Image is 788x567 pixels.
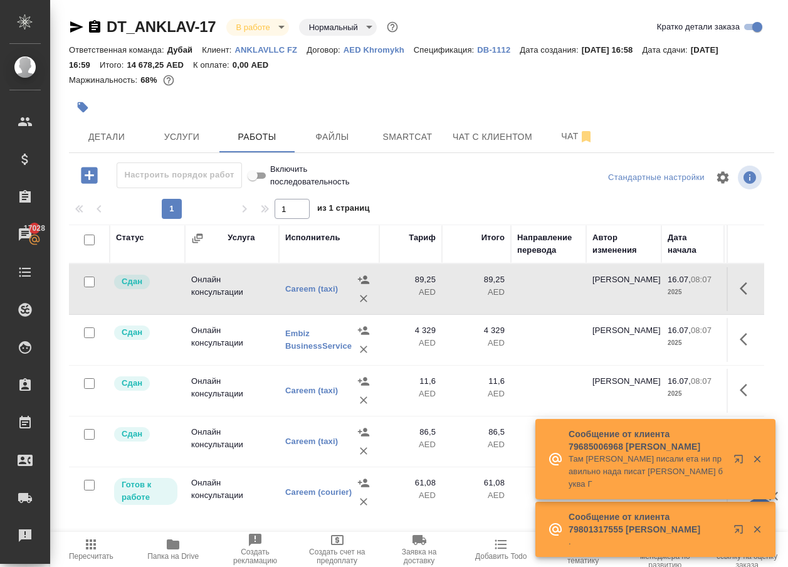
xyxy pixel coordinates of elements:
[642,45,690,55] p: Дата сдачи:
[160,72,177,88] button: 4635.93 AED;
[285,329,352,351] a: Embiz BusinessService
[448,324,505,337] p: 4 329
[386,489,436,502] p: AED
[668,337,718,349] p: 2025
[386,337,436,349] p: AED
[122,326,142,339] p: Сдан
[354,391,373,410] button: Удалить
[668,275,691,284] p: 16.07,
[386,286,436,299] p: AED
[409,231,436,244] div: Тариф
[691,376,712,386] p: 08:07
[76,129,137,145] span: Детали
[726,447,756,477] button: Открыть в новой вкладке
[477,44,520,55] a: DB-1112
[569,453,725,490] p: Там [PERSON_NAME] писали ета ни правильно нада писат [PERSON_NAME] буква Г
[116,231,144,244] div: Статус
[87,19,102,34] button: Скопировать ссылку
[191,232,204,245] button: Сгруппировать
[305,22,362,33] button: Нормальный
[453,129,532,145] span: Чат с клиентом
[547,129,607,144] span: Чат
[668,388,718,400] p: 2025
[299,19,377,36] div: В работе
[122,275,142,288] p: Сдан
[414,45,477,55] p: Спецификация:
[668,326,691,335] p: 16.07,
[185,267,279,311] td: Онлайн консультации
[448,337,505,349] p: AED
[69,19,84,34] button: Скопировать ссылку для ЯМессенджера
[448,489,505,502] p: AED
[226,19,289,36] div: В работе
[448,375,505,388] p: 11,6
[582,45,643,55] p: [DATE] 16:58
[732,375,762,405] button: Здесь прячутся важные кнопки
[481,231,505,244] div: Итого
[285,437,338,446] a: Careem (taxi)
[16,222,53,235] span: 17028
[384,19,401,35] button: Доп статусы указывают на важность/срочность заказа
[378,532,460,567] button: Заявка на доставку
[732,324,762,354] button: Здесь прячутся важные кнопки
[386,273,436,286] p: 89,25
[132,532,214,567] button: Папка на Drive
[738,166,764,189] span: Посмотреть информацию
[691,326,712,335] p: 08:07
[107,18,216,35] a: DT_ANKLAV-17
[317,201,370,219] span: из 1 страниц
[586,369,661,413] td: [PERSON_NAME]
[668,286,718,299] p: 2025
[744,453,770,465] button: Закрыть
[127,60,193,70] p: 14 678,25 AED
[227,129,287,145] span: Работы
[354,474,373,492] button: Назначить
[69,75,140,85] p: Маржинальность:
[386,426,436,438] p: 86,5
[3,219,47,250] a: 17028
[122,479,170,504] p: Готов к работе
[344,44,414,55] a: AED Khromykh
[691,275,712,284] p: 08:07
[140,75,160,85] p: 68%
[302,129,362,145] span: Файлы
[296,532,378,567] button: Создать счет на предоплату
[477,45,520,55] p: DB-1112
[386,324,436,337] p: 4 329
[285,231,340,244] div: Исполнитель
[386,375,436,388] p: 11,6
[185,420,279,464] td: Онлайн консультации
[475,552,527,561] span: Добавить Todo
[569,428,725,453] p: Сообщение от клиента 79685006968 [PERSON_NAME]
[386,477,436,489] p: 61,08
[193,60,233,70] p: К оплате:
[152,129,212,145] span: Услуги
[147,552,199,561] span: Папка на Drive
[285,386,338,395] a: Careem (taxi)
[586,318,661,362] td: [PERSON_NAME]
[592,231,655,257] div: Автор изменения
[668,376,691,386] p: 16.07,
[448,477,505,489] p: 61,08
[185,318,279,362] td: Онлайн консультации
[233,60,278,70] p: 0,00 AED
[448,426,505,438] p: 86,5
[732,273,762,304] button: Здесь прячутся важные кнопки
[285,284,338,294] a: Careem (taxi)
[460,532,542,567] button: Добавить Todo
[744,524,770,535] button: Закрыть
[354,321,373,340] button: Назначить
[185,369,279,413] td: Онлайн консультации
[202,45,234,55] p: Клиент:
[122,428,142,440] p: Сдан
[377,129,438,145] span: Smartcat
[69,552,113,561] span: Пересчитать
[113,477,179,506] div: Исполнитель может приступить к работе
[386,548,453,565] span: Заявка на доставку
[569,536,725,548] p: .
[354,442,373,460] button: Удалить
[448,388,505,400] p: AED
[448,286,505,299] p: AED
[228,231,255,244] div: Услуга
[448,438,505,451] p: AED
